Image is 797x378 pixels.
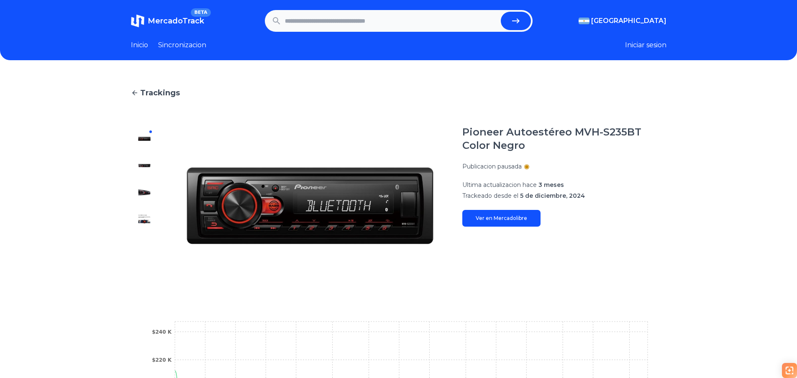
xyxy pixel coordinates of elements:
[191,8,210,17] span: BETA
[462,210,541,227] a: Ver en Mercadolibre
[591,16,666,26] span: [GEOGRAPHIC_DATA]
[462,162,522,171] p: Publicacion pausada
[131,14,144,28] img: MercadoTrack
[138,212,151,226] img: Pioneer Autoestéreo MVH-S235BT Color Negro
[538,181,564,189] span: 3 meses
[148,16,204,26] span: MercadoTrack
[140,87,180,99] span: Trackings
[579,16,666,26] button: [GEOGRAPHIC_DATA]
[579,18,589,24] img: Argentina
[462,181,537,189] span: Ultima actualizacion hace
[462,125,666,152] h1: Pioneer Autoestéreo MVH-S235BT Color Negro
[520,192,585,199] span: 5 de diciembre, 2024
[152,329,172,335] tspan: $240 K
[138,132,151,146] img: Pioneer Autoestéreo MVH-S235BT Color Negro
[152,357,172,363] tspan: $220 K
[174,125,446,286] img: Pioneer Autoestéreo MVH-S235BT Color Negro
[131,40,148,50] a: Inicio
[138,239,151,253] img: Pioneer Autoestéreo MVH-S235BT Color Negro
[462,192,518,199] span: Trackeado desde el
[138,159,151,172] img: Pioneer Autoestéreo MVH-S235BT Color Negro
[158,40,206,50] a: Sincronizacion
[131,14,204,28] a: MercadoTrackBETA
[138,266,151,279] img: Pioneer Autoestéreo MVH-S235BT Color Negro
[625,40,666,50] button: Iniciar sesion
[138,186,151,199] img: Pioneer Autoestéreo MVH-S235BT Color Negro
[131,87,666,99] a: Trackings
